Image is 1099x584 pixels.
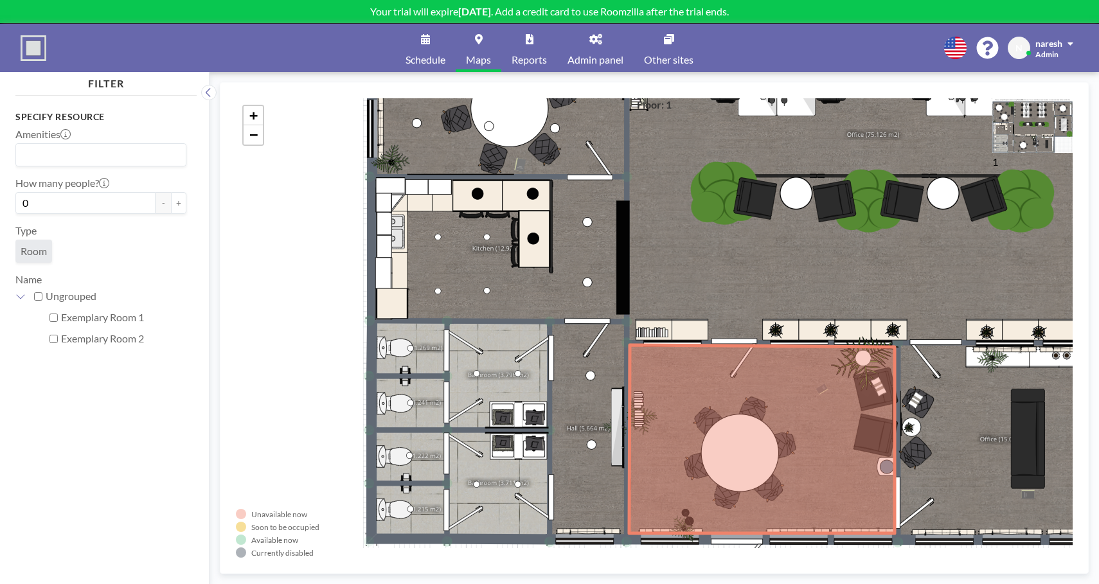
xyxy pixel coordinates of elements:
[644,55,693,65] span: Other sites
[15,273,42,285] label: Name
[458,5,491,17] b: [DATE]
[21,245,47,258] span: Room
[251,509,307,519] div: Unavailable now
[15,72,197,90] h4: FILTER
[249,127,258,143] span: −
[992,155,998,168] label: 1
[251,535,298,545] div: Available now
[395,24,456,72] a: Schedule
[512,55,547,65] span: Reports
[46,290,186,303] label: Ungrouped
[16,144,186,166] div: Search for option
[406,55,445,65] span: Schedule
[21,35,46,61] img: organization-logo
[251,548,314,558] div: Currently disabled
[171,192,186,214] button: +
[634,24,704,72] a: Other sites
[249,107,258,123] span: +
[1015,42,1023,54] span: N
[637,98,672,111] h4: Floor: 1
[244,106,263,125] a: Zoom in
[15,224,37,237] label: Type
[251,522,319,532] div: Soon to be occupied
[992,98,1073,153] img: ExemplaryFloorPlanRoomzilla.png
[61,311,186,324] label: Exemplary Room 1
[1035,49,1059,59] span: Admin
[557,24,634,72] a: Admin panel
[244,125,263,145] a: Zoom out
[466,55,491,65] span: Maps
[456,24,501,72] a: Maps
[15,128,71,141] label: Amenities
[15,111,186,123] h3: Specify resource
[567,55,623,65] span: Admin panel
[156,192,171,214] button: -
[1035,38,1062,49] span: naresh
[501,24,557,72] a: Reports
[17,146,179,163] input: Search for option
[15,177,109,190] label: How many people?
[61,332,186,345] label: Exemplary Room 2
